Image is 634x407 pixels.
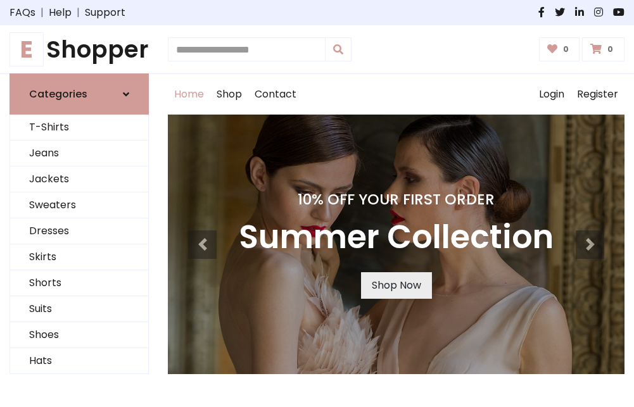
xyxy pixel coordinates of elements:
a: Jackets [10,166,148,192]
h4: 10% Off Your First Order [239,191,554,208]
a: 0 [539,37,580,61]
a: Categories [10,73,149,115]
a: Shorts [10,270,148,296]
h1: Shopper [10,35,149,63]
a: Home [168,74,210,115]
a: Hats [10,348,148,374]
a: FAQs [10,5,35,20]
a: 0 [582,37,624,61]
a: Skirts [10,244,148,270]
h6: Categories [29,88,87,100]
h3: Summer Collection [239,218,554,257]
span: | [72,5,85,20]
a: Help [49,5,72,20]
a: Jeans [10,141,148,166]
a: Shop Now [361,272,432,299]
a: Sweaters [10,192,148,218]
a: Contact [248,74,303,115]
a: Login [533,74,571,115]
a: Suits [10,296,148,322]
a: T-Shirts [10,115,148,141]
a: EShopper [10,35,149,63]
a: Dresses [10,218,148,244]
span: | [35,5,49,20]
a: Shoes [10,322,148,348]
span: 0 [560,44,572,55]
a: Register [571,74,624,115]
span: E [10,32,44,66]
span: 0 [604,44,616,55]
a: Shop [210,74,248,115]
a: Support [85,5,125,20]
